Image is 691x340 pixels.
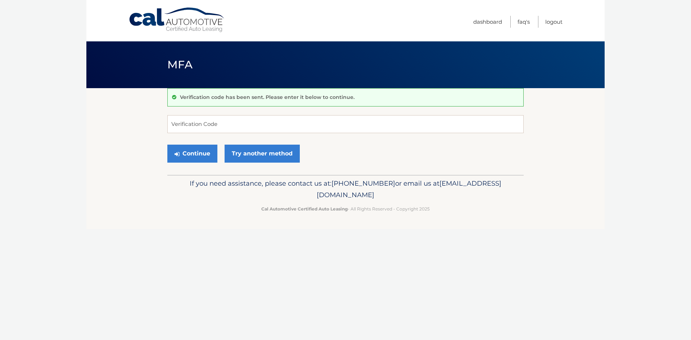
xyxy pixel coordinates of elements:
p: If you need assistance, please contact us at: or email us at [172,178,519,201]
span: MFA [167,58,193,71]
a: Try another method [225,145,300,163]
button: Continue [167,145,217,163]
input: Verification Code [167,115,524,133]
span: [PHONE_NUMBER] [331,179,395,187]
strong: Cal Automotive Certified Auto Leasing [261,206,348,212]
a: FAQ's [518,16,530,28]
a: Logout [545,16,563,28]
span: [EMAIL_ADDRESS][DOMAIN_NAME] [317,179,501,199]
p: - All Rights Reserved - Copyright 2025 [172,205,519,213]
a: Dashboard [473,16,502,28]
p: Verification code has been sent. Please enter it below to continue. [180,94,354,100]
a: Cal Automotive [128,7,226,33]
